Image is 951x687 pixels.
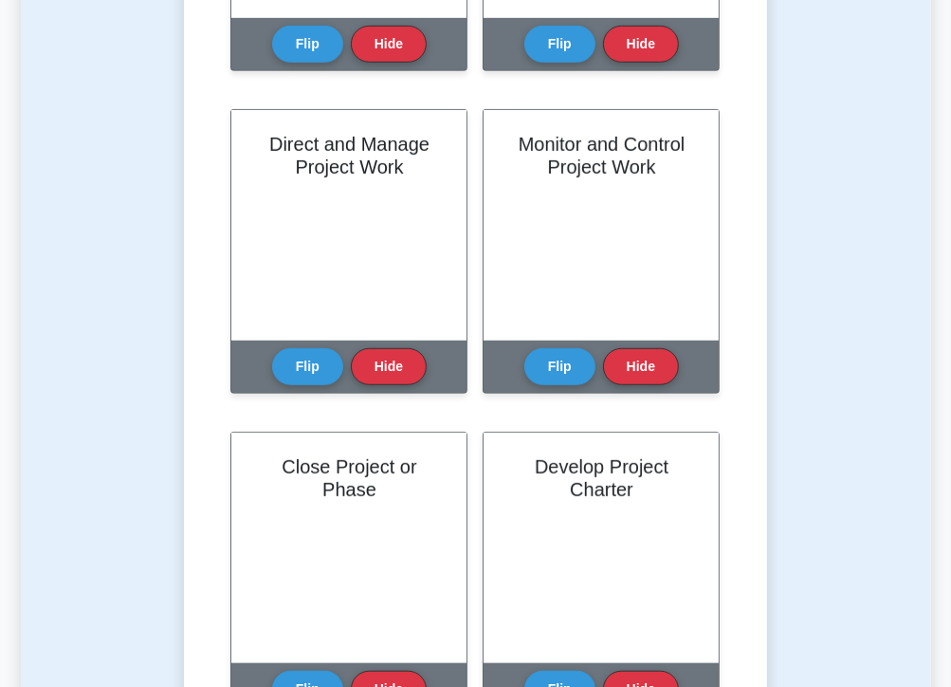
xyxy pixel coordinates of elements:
h2: Close Project or Phase [254,455,444,501]
button: Hide [603,348,679,385]
button: Hide [603,26,679,63]
button: Flip [272,26,343,63]
h2: Direct and Manage Project Work [254,133,444,178]
button: Flip [272,348,343,385]
button: Hide [351,26,427,63]
button: Hide [351,348,427,385]
button: Flip [524,26,595,63]
button: Flip [524,348,595,385]
h2: Develop Project Charter [506,455,696,501]
h2: Monitor and Control Project Work [506,133,696,178]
